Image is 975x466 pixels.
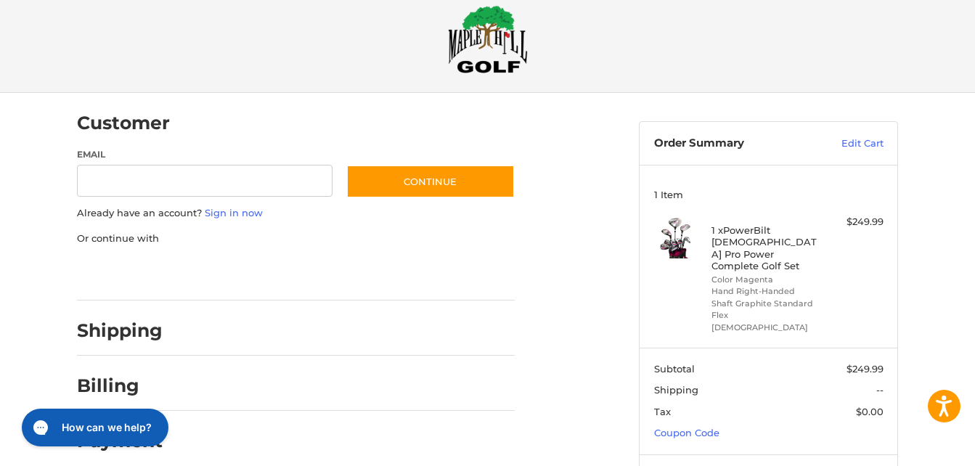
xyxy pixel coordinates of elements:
[876,384,884,396] span: --
[855,427,975,466] iframe: Google Customer Reviews
[77,232,515,246] p: Or continue with
[654,189,884,200] h3: 1 Item
[448,5,528,73] img: Maple Hill Golf
[654,406,671,417] span: Tax
[195,260,304,286] iframe: PayPal-paylater
[856,406,884,417] span: $0.00
[654,427,719,438] a: Coupon Code
[810,136,884,151] a: Edit Cart
[711,309,823,333] li: Flex [DEMOGRAPHIC_DATA]
[73,260,181,286] iframe: PayPal-paypal
[77,375,162,397] h2: Billing
[77,319,163,342] h2: Shipping
[711,298,823,310] li: Shaft Graphite Standard
[77,148,333,161] label: Email
[319,260,428,286] iframe: PayPal-venmo
[15,404,173,451] iframe: Gorgias live chat messenger
[826,215,884,229] div: $249.99
[77,206,515,221] p: Already have an account?
[847,363,884,375] span: $249.99
[654,363,695,375] span: Subtotal
[711,224,823,271] h4: 1 x PowerBilt [DEMOGRAPHIC_DATA] Pro Power Complete Golf Set
[77,112,170,134] h2: Customer
[346,165,515,198] button: Continue
[205,207,263,218] a: Sign in now
[711,274,823,286] li: Color Magenta
[654,136,810,151] h3: Order Summary
[711,285,823,298] li: Hand Right-Handed
[654,384,698,396] span: Shipping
